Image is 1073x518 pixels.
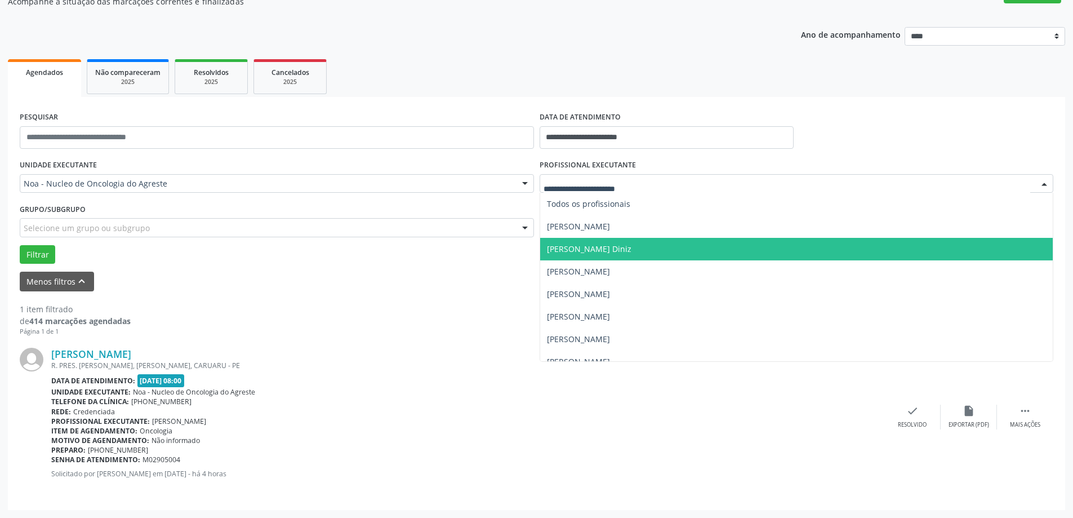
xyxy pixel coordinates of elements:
[51,348,131,360] a: [PERSON_NAME]
[20,315,131,327] div: de
[20,327,131,337] div: Página 1 de 1
[29,316,131,326] strong: 414 marcações agendadas
[547,198,630,209] span: Todos os profissionais
[547,311,610,322] span: [PERSON_NAME]
[183,78,239,86] div: 2025
[194,68,229,77] span: Resolvidos
[95,68,161,77] span: Não compareceram
[95,78,161,86] div: 2025
[51,387,131,397] b: Unidade executante:
[51,445,86,455] b: Preparo:
[26,68,63,77] span: Agendados
[1019,405,1031,417] i: 
[540,157,636,174] label: PROFISSIONAL EXECUTANTE
[898,421,927,429] div: Resolvido
[20,201,86,218] label: Grupo/Subgrupo
[140,426,172,436] span: Oncologia
[51,469,884,479] p: Solicitado por [PERSON_NAME] em [DATE] - há 4 horas
[152,436,200,445] span: Não informado
[547,266,610,277] span: [PERSON_NAME]
[75,275,88,287] i: keyboard_arrow_up
[51,417,150,426] b: Profissional executante:
[51,361,884,370] div: R. PRES. [PERSON_NAME], [PERSON_NAME], CARUARU - PE
[51,455,140,464] b: Senha de atendimento:
[547,334,610,344] span: [PERSON_NAME]
[131,397,192,406] span: [PHONE_NUMBER]
[963,405,975,417] i: insert_drive_file
[262,78,318,86] div: 2025
[51,436,149,445] b: Motivo de agendamento:
[88,445,148,455] span: [PHONE_NUMBER]
[547,356,610,367] span: [PERSON_NAME]
[24,178,511,189] span: Noa - Nucleo de Oncologia do Agreste
[949,421,989,429] div: Exportar (PDF)
[271,68,309,77] span: Cancelados
[547,243,631,254] span: [PERSON_NAME] Diniz
[801,27,901,41] p: Ano de acompanhamento
[152,417,206,426] span: [PERSON_NAME]
[906,405,919,417] i: check
[540,109,621,126] label: DATA DE ATENDIMENTO
[547,289,610,299] span: [PERSON_NAME]
[20,272,94,291] button: Menos filtroskeyboard_arrow_up
[20,348,43,371] img: img
[20,303,131,315] div: 1 item filtrado
[51,397,129,406] b: Telefone da clínica:
[137,374,185,387] span: [DATE] 08:00
[20,245,55,264] button: Filtrar
[20,157,97,174] label: UNIDADE EXECUTANTE
[143,455,180,464] span: M02905004
[20,109,58,126] label: PESQUISAR
[547,221,610,232] span: [PERSON_NAME]
[51,376,135,386] b: Data de atendimento:
[1010,421,1040,429] div: Mais ações
[73,407,115,417] span: Credenciada
[133,387,255,397] span: Noa - Nucleo de Oncologia do Agreste
[51,426,137,436] b: Item de agendamento:
[51,407,71,417] b: Rede:
[24,222,150,234] span: Selecione um grupo ou subgrupo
